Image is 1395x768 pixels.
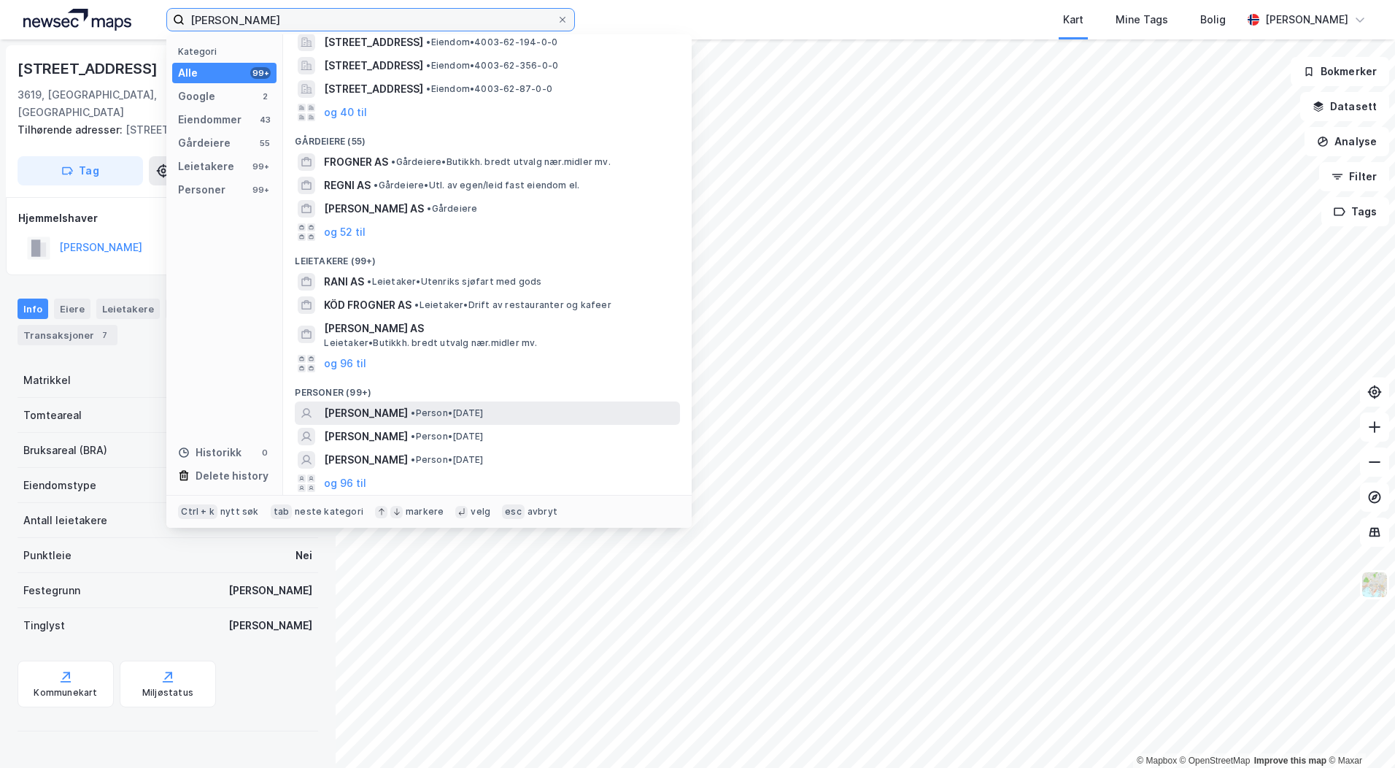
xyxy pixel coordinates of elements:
div: Hjemmelshaver [18,210,317,227]
div: Punktleie [23,547,72,564]
div: Bolig [1200,11,1226,28]
span: • [367,276,371,287]
div: Kommunekart [34,687,97,699]
div: [STREET_ADDRESS] [18,121,306,139]
span: Person • [DATE] [411,454,483,466]
img: Z [1361,571,1388,599]
span: Leietaker • Butikkh. bredt utvalg nær.midler mv. [324,337,537,349]
button: Bokmerker [1291,57,1389,86]
span: FROGNER AS [324,153,388,171]
div: Miljøstatus [142,687,193,699]
div: Eiendomstype [23,477,96,494]
div: esc [502,504,525,519]
span: [PERSON_NAME] [324,428,408,445]
span: REGNI AS [324,177,371,194]
a: Mapbox [1137,756,1177,766]
div: 0 [259,447,271,458]
div: neste kategori [295,506,363,518]
div: Transaksjoner [18,325,117,345]
div: Kategori [178,46,277,57]
div: 2 [259,91,271,102]
div: Leietakere [178,158,234,175]
div: 99+ [250,184,271,196]
div: Kontrollprogram for chat [1322,698,1395,768]
div: Ctrl + k [178,504,217,519]
div: Nei [295,547,312,564]
span: Person • [DATE] [411,407,483,419]
div: Eiere [54,299,90,319]
span: RANI AS [324,273,364,291]
button: Tags [1321,197,1389,226]
span: Person • [DATE] [411,431,483,442]
div: Alle [178,64,198,82]
div: Google [178,88,215,105]
div: velg [471,506,490,518]
div: tab [271,504,293,519]
span: • [411,431,415,442]
div: Delete history [196,467,268,485]
div: Tinglyst [23,617,65,634]
span: • [374,180,378,191]
span: Eiendom • 4003-62-356-0-0 [426,60,558,72]
span: Gårdeiere • Butikkh. bredt utvalg nær.midler mv. [391,156,610,168]
a: OpenStreetMap [1180,756,1251,766]
div: 99+ [250,161,271,172]
span: • [411,454,415,465]
span: Gårdeiere • Utl. av egen/leid fast eiendom el. [374,180,579,191]
div: [PERSON_NAME] [228,617,312,634]
span: [PERSON_NAME] [324,404,408,422]
iframe: Chat Widget [1322,698,1395,768]
div: 43 [259,114,271,126]
span: [STREET_ADDRESS] [324,34,423,51]
div: Tomteareal [23,407,82,424]
span: Eiendom • 4003-62-194-0-0 [426,37,557,48]
div: 55 [259,137,271,149]
span: KÖD FROGNER AS [324,296,411,314]
div: Personer (99+) [283,375,692,402]
button: og 96 til [324,475,366,492]
span: Leietaker • Drift av restauranter og kafeer [414,299,611,311]
div: 3619, [GEOGRAPHIC_DATA], [GEOGRAPHIC_DATA] [18,86,238,121]
div: Gårdeiere (55) [283,124,692,150]
span: Tilhørende adresser: [18,123,125,136]
div: Personer [178,181,225,199]
span: • [414,299,419,310]
div: Festegrunn [23,582,80,599]
span: • [391,156,395,167]
a: Improve this map [1254,756,1326,766]
button: Analyse [1305,127,1389,156]
input: Søk på adresse, matrikkel, gårdeiere, leietakere eller personer [185,9,557,31]
span: Gårdeiere [427,203,477,215]
span: • [426,60,430,71]
div: Datasett [166,299,220,319]
div: Bruksareal (BRA) [23,442,107,459]
div: Eiendommer [178,111,241,128]
div: Info [18,299,48,319]
button: Datasett [1300,92,1389,121]
div: Matrikkel [23,372,71,389]
span: • [427,203,431,214]
span: [PERSON_NAME] [324,451,408,469]
div: [STREET_ADDRESS] [18,57,161,80]
div: Leietakere (99+) [283,244,692,270]
div: Kart [1063,11,1083,28]
button: og 40 til [324,104,367,121]
span: Leietaker • Utenriks sjøfart med gods [367,276,541,288]
div: avbryt [528,506,557,518]
span: • [411,407,415,418]
span: [STREET_ADDRESS] [324,57,423,74]
button: og 52 til [324,223,366,241]
span: [PERSON_NAME] AS [324,320,674,337]
img: logo.a4113a55bc3d86da70a041830d287a7e.svg [23,9,131,31]
div: Mine Tags [1116,11,1168,28]
div: Antall leietakere [23,512,107,529]
span: • [426,83,430,94]
div: Gårdeiere [178,134,231,152]
button: Tag [18,156,143,185]
div: [PERSON_NAME] [228,582,312,599]
div: Leietakere [96,299,160,319]
span: [STREET_ADDRESS] [324,80,423,98]
div: Historikk [178,444,241,461]
div: 7 [97,328,112,342]
div: markere [406,506,444,518]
